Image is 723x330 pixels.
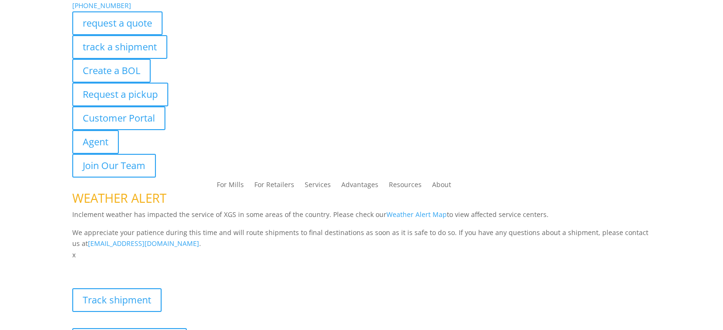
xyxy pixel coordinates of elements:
a: Services [305,181,331,192]
span: WEATHER ALERT [72,189,166,207]
a: Advantages [341,181,378,192]
a: Join Our Team [72,154,156,178]
a: For Mills [217,181,244,192]
p: Inclement weather has impacted the service of XGS in some areas of the country. Please check our ... [72,209,651,227]
a: Customer Portal [72,106,165,130]
a: [EMAIL_ADDRESS][DOMAIN_NAME] [88,239,199,248]
b: Visibility, transparency, and control for your entire supply chain. [72,262,284,271]
p: x [72,249,651,261]
a: Resources [389,181,422,192]
a: About [432,181,451,192]
a: request a quote [72,11,163,35]
p: We appreciate your patience during this time and will route shipments to final destinations as so... [72,227,651,250]
a: Request a pickup [72,83,168,106]
a: Weather Alert Map [386,210,447,219]
a: Track shipment [72,288,162,312]
a: For Retailers [254,181,294,192]
a: Agent [72,130,119,154]
a: [PHONE_NUMBER] [72,1,131,10]
a: track a shipment [72,35,167,59]
a: Create a BOL [72,59,151,83]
